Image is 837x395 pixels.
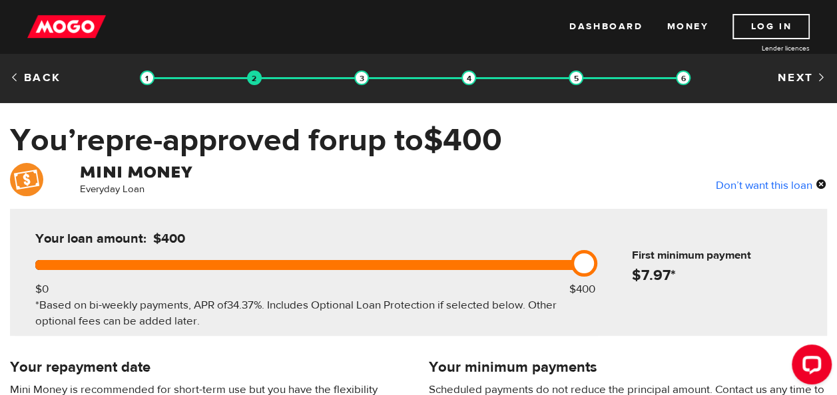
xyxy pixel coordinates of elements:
[35,297,578,329] div: *Based on bi-weekly payments, APR of . Includes Optional Loan Protection if selected below. Other...
[716,176,827,194] div: Don’t want this loan
[153,230,185,247] span: $400
[354,70,369,85] img: transparent-188c492fd9eaac0f573672f40bb141c2.gif
[778,70,827,85] a: Next
[140,70,154,85] img: transparent-188c492fd9eaac0f573672f40bb141c2.gif
[35,231,302,247] h5: Your loan amount:
[631,266,822,285] h4: $
[429,358,828,376] h4: Your minimum payments
[27,14,106,39] img: mogo_logo-11ee424be714fa7cbb0f0f49df9e16ec.png
[676,70,691,85] img: transparent-188c492fd9eaac0f573672f40bb141c2.gif
[569,14,643,39] a: Dashboard
[569,281,595,297] div: $400
[461,70,476,85] img: transparent-188c492fd9eaac0f573672f40bb141c2.gif
[247,70,262,85] img: transparent-188c492fd9eaac0f573672f40bb141c2.gif
[667,14,708,39] a: Money
[10,123,827,158] h1: You’re pre-approved for up to
[10,70,61,85] a: Back
[732,14,810,39] a: Log In
[781,339,837,395] iframe: LiveChat chat widget
[710,43,810,53] a: Lender licences
[227,298,262,313] span: 34.37%
[631,247,822,263] h6: First minimum payment
[569,70,583,85] img: transparent-188c492fd9eaac0f573672f40bb141c2.gif
[35,281,49,297] div: $0
[641,265,670,285] span: 7.97
[423,120,502,160] span: $400
[10,358,409,376] h4: Your repayment date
